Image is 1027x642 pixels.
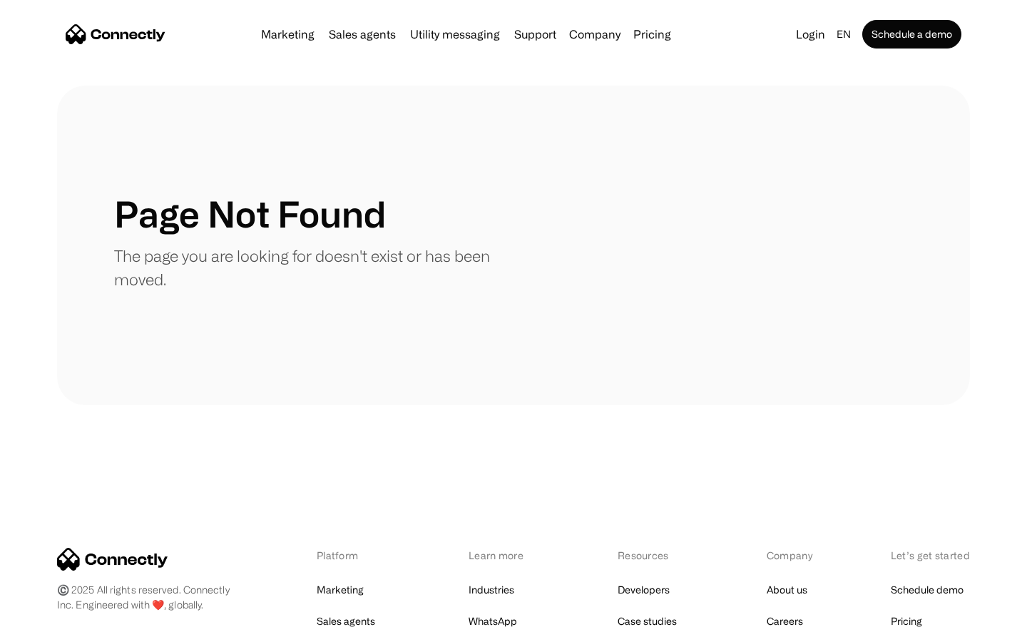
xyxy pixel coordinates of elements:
[317,611,375,631] a: Sales agents
[618,611,677,631] a: Case studies
[29,617,86,637] ul: Language list
[618,548,693,563] div: Resources
[569,24,620,44] div: Company
[767,580,807,600] a: About us
[66,24,165,45] a: home
[790,24,831,44] a: Login
[317,548,394,563] div: Platform
[255,29,320,40] a: Marketing
[891,548,970,563] div: Let’s get started
[618,580,670,600] a: Developers
[891,580,964,600] a: Schedule demo
[317,580,364,600] a: Marketing
[831,24,859,44] div: en
[469,548,543,563] div: Learn more
[323,29,402,40] a: Sales agents
[14,616,86,637] aside: Language selected: English
[114,193,386,235] h1: Page Not Found
[509,29,562,40] a: Support
[837,24,851,44] div: en
[891,611,922,631] a: Pricing
[469,580,514,600] a: Industries
[628,29,677,40] a: Pricing
[767,611,803,631] a: Careers
[862,20,961,49] a: Schedule a demo
[469,611,517,631] a: WhatsApp
[404,29,506,40] a: Utility messaging
[767,548,817,563] div: Company
[565,24,625,44] div: Company
[114,244,513,291] p: The page you are looking for doesn't exist or has been moved.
